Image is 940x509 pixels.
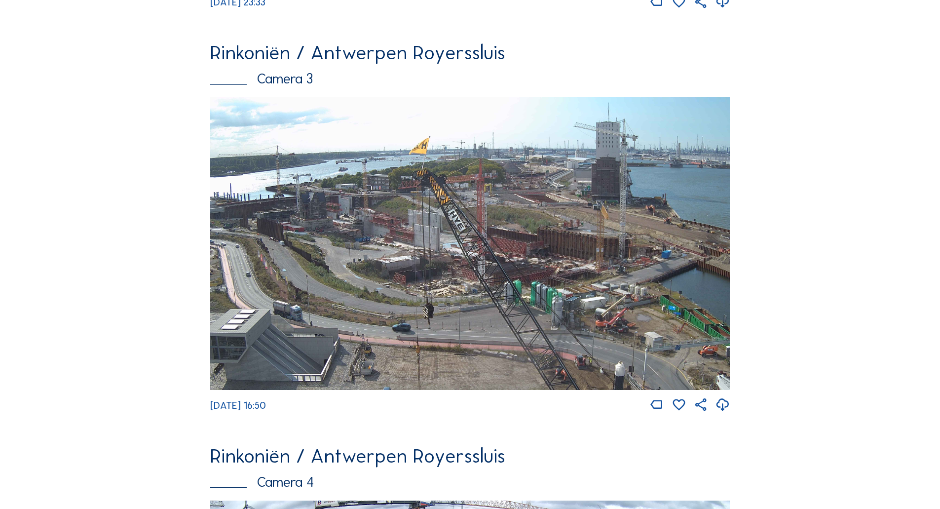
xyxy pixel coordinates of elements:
[210,72,730,85] div: Camera 3
[210,475,730,489] div: Camera 4
[210,43,730,63] div: Rinkoniën / Antwerpen Royerssluis
[210,446,730,466] div: Rinkoniën / Antwerpen Royerssluis
[210,97,730,390] img: Image
[210,399,266,411] span: [DATE] 16:50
